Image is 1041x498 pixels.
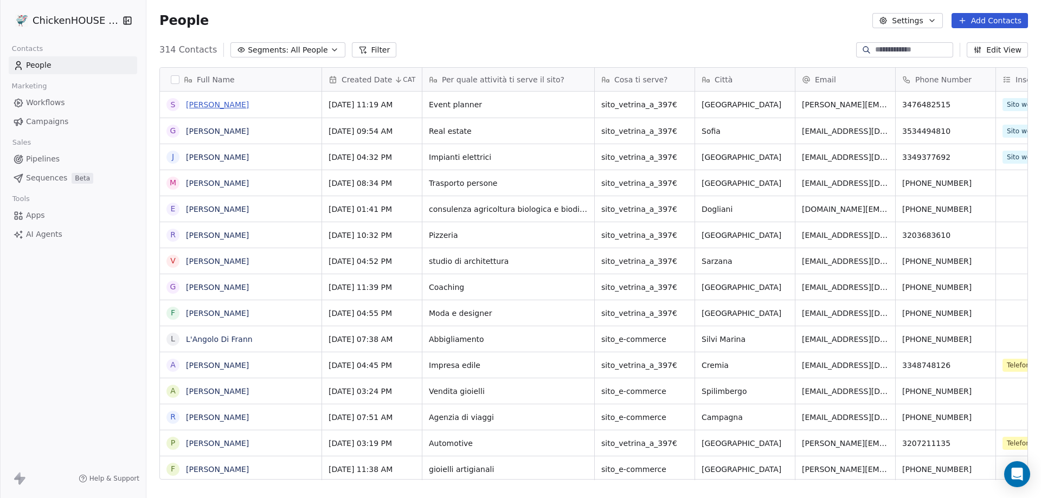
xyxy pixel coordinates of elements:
[601,386,688,397] span: sito_e-commerce
[442,74,564,85] span: Per quale attività ti serve il sito?
[429,386,588,397] span: Vendita gioielli
[601,230,688,241] span: sito_vetrina_a_397€
[329,386,415,397] span: [DATE] 03:24 PM
[802,334,889,345] span: [EMAIL_ADDRESS][DOMAIN_NAME]
[902,464,989,475] span: [PHONE_NUMBER]
[186,283,249,292] a: [PERSON_NAME]
[429,230,588,241] span: Pizzeria
[352,42,397,57] button: Filter
[329,204,415,215] span: [DATE] 01:41 PM
[902,308,989,319] span: [PHONE_NUMBER]
[186,100,249,109] a: [PERSON_NAME]
[160,68,322,91] div: Full Name
[170,385,176,397] div: A
[9,169,137,187] a: SequencesBeta
[7,41,48,57] span: Contacts
[186,153,249,161] a: [PERSON_NAME]
[8,134,36,151] span: Sales
[1003,125,1039,138] span: Sito web
[601,256,688,267] span: sito_vetrina_a_397€
[403,75,415,84] span: CAT
[601,308,688,319] span: sito_vetrina_a_397€
[342,74,392,85] span: Created Date
[9,56,137,74] a: People
[802,412,889,423] span: [EMAIL_ADDRESS][DOMAIN_NAME]
[89,474,139,483] span: Help & Support
[702,152,788,163] span: [GEOGRAPHIC_DATA]
[802,386,889,397] span: [EMAIL_ADDRESS][DOMAIN_NAME]
[248,44,288,56] span: Segments:
[702,178,788,189] span: [GEOGRAPHIC_DATA]
[902,386,989,397] span: [PHONE_NUMBER]
[802,204,889,215] span: [DOMAIN_NAME][EMAIL_ADDRESS][DOMAIN_NAME]
[872,13,942,28] button: Settings
[795,68,895,91] div: Email
[1003,98,1039,111] span: Sito web
[26,60,52,71] span: People
[967,42,1028,57] button: Edit View
[422,68,594,91] div: Per quale attività ti serve il sito?
[329,334,415,345] span: [DATE] 07:38 AM
[26,210,45,221] span: Apps
[902,360,989,371] span: 3348748126
[429,178,588,189] span: Trasporto persone
[9,94,137,112] a: Workflows
[26,153,60,165] span: Pipelines
[159,12,209,29] span: People
[159,43,217,56] span: 314 Contacts
[171,437,175,449] div: P
[902,282,989,293] span: [PHONE_NUMBER]
[170,229,176,241] div: R
[695,68,795,91] div: Città
[160,92,322,480] div: grid
[429,256,588,267] span: studio di architettura
[26,229,62,240] span: AI Agents
[186,439,249,448] a: [PERSON_NAME]
[802,308,889,319] span: [EMAIL_ADDRESS][DOMAIN_NAME]
[171,307,175,319] div: F
[702,282,788,293] span: [GEOGRAPHIC_DATA]
[429,126,588,137] span: Real estate
[329,256,415,267] span: [DATE] 04:52 PM
[902,204,989,215] span: [PHONE_NUMBER]
[601,178,688,189] span: sito_vetrina_a_397€
[8,191,34,207] span: Tools
[702,438,788,449] span: [GEOGRAPHIC_DATA]
[802,178,889,189] span: [EMAIL_ADDRESS][DOMAIN_NAME]
[802,230,889,241] span: [EMAIL_ADDRESS][DOMAIN_NAME]
[171,99,176,111] div: S
[601,99,688,110] span: sito_vetrina_a_397€
[322,68,422,91] div: Created DateCAT
[186,361,249,370] a: [PERSON_NAME]
[902,256,989,267] span: [PHONE_NUMBER]
[429,412,588,423] span: Agenzia di viaggi
[702,126,788,137] span: Sofia
[802,152,889,163] span: [EMAIL_ADDRESS][DOMAIN_NAME]
[595,68,695,91] div: Cosa ti serve?
[171,203,176,215] div: E
[26,116,68,127] span: Campaigns
[329,308,415,319] span: [DATE] 04:55 PM
[79,474,139,483] a: Help & Support
[329,282,415,293] span: [DATE] 11:39 PM
[329,230,415,241] span: [DATE] 10:32 PM
[896,68,995,91] div: Phone Number
[902,438,989,449] span: 3207211135
[197,74,235,85] span: Full Name
[702,412,788,423] span: Campagna
[72,173,93,184] span: Beta
[802,282,889,293] span: [EMAIL_ADDRESS][DOMAIN_NAME]
[702,256,788,267] span: Sarzana
[902,230,989,241] span: 3203683610
[429,152,588,163] span: Impianti elettrici
[601,412,688,423] span: sito_e-commerce
[172,151,174,163] div: J
[802,126,889,137] span: [EMAIL_ADDRESS][DOMAIN_NAME]
[170,177,176,189] div: M
[9,150,137,168] a: Pipelines
[1004,461,1030,487] div: Open Intercom Messenger
[171,333,175,345] div: L
[802,256,889,267] span: [EMAIL_ADDRESS][DOMAIN_NAME]
[802,99,889,110] span: [PERSON_NAME][EMAIL_ADDRESS][DOMAIN_NAME]
[601,360,688,371] span: sito_vetrina_a_397€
